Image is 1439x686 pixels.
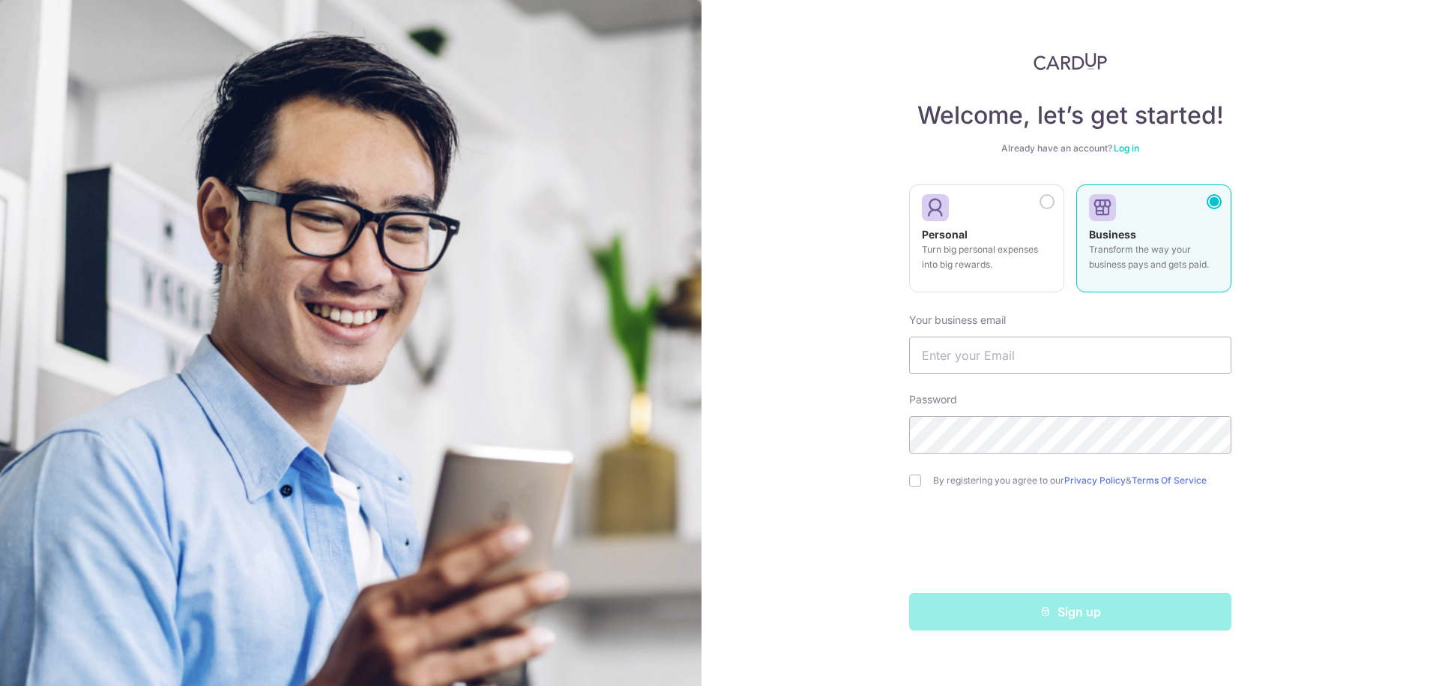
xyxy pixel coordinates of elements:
p: Turn big personal expenses into big rewards. [922,242,1052,272]
h4: Welcome, let’s get started! [909,100,1231,130]
a: Personal Turn big personal expenses into big rewards. [909,184,1064,301]
label: By registering you agree to our & [933,475,1231,487]
a: Privacy Policy [1064,475,1126,486]
strong: Personal [922,228,968,241]
iframe: reCAPTCHA [956,517,1184,575]
input: Enter your Email [909,337,1231,374]
a: Terms Of Service [1132,475,1207,486]
label: Your business email [909,313,1006,328]
div: Already have an account? [909,142,1231,154]
a: Business Transform the way your business pays and gets paid. [1076,184,1231,301]
img: CardUp Logo [1034,52,1107,70]
p: Transform the way your business pays and gets paid. [1089,242,1219,272]
strong: Business [1089,228,1136,241]
label: Password [909,392,957,407]
a: Log in [1114,142,1139,154]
